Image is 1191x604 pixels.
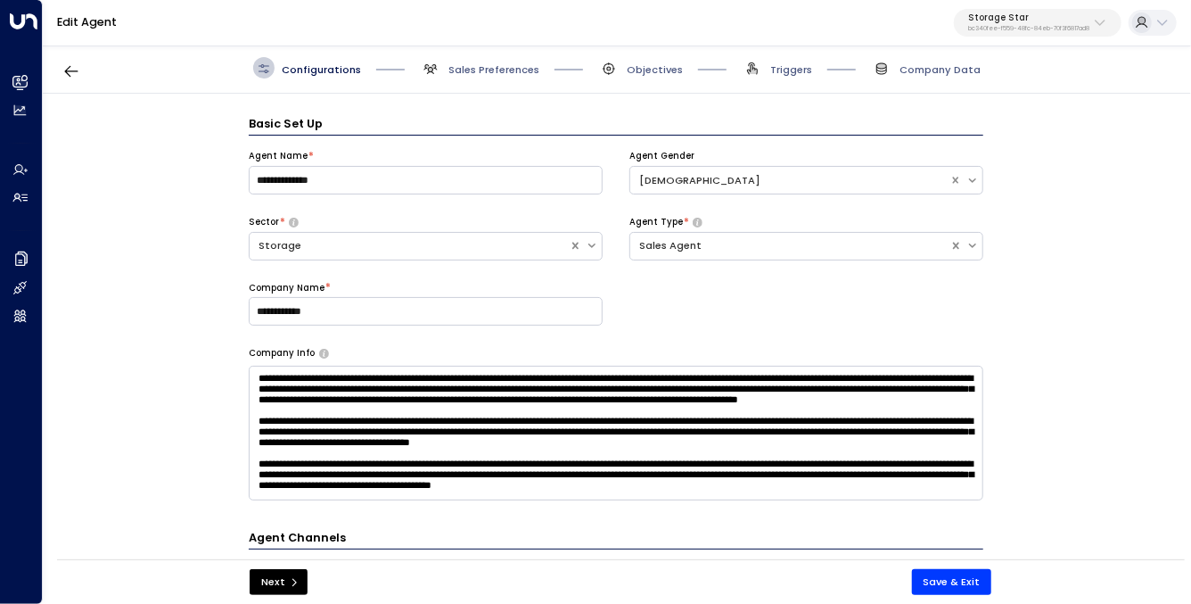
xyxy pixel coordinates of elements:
[249,282,324,294] label: Company Name
[899,62,981,77] span: Company Data
[629,216,683,228] label: Agent Type
[249,529,983,550] h4: Agent Channels
[289,218,299,227] button: Select whether your copilot will handle inquiries directly from leads or from brokers representin...
[250,569,308,595] button: Next
[249,347,315,360] label: Company Info
[639,238,940,253] div: Sales Agent
[319,349,329,358] button: Provide a brief overview of your company, including your industry, products or services, and any ...
[282,62,361,77] span: Configurations
[627,62,683,77] span: Objectives
[770,62,812,77] span: Triggers
[968,25,1089,32] p: bc340fee-f559-48fc-84eb-70f3f6817ad8
[629,150,694,162] label: Agent Gender
[259,238,560,253] div: Storage
[693,218,702,227] button: Select whether your copilot will handle inquiries directly from leads or from brokers representin...
[968,12,1089,23] p: Storage Star
[912,569,992,595] button: Save & Exit
[954,9,1121,37] button: Storage Starbc340fee-f559-48fc-84eb-70f3f6817ad8
[448,62,539,77] span: Sales Preferences
[249,115,983,136] h3: Basic Set Up
[249,150,308,162] label: Agent Name
[249,216,279,228] label: Sector
[57,14,117,29] a: Edit Agent
[639,173,940,188] div: [DEMOGRAPHIC_DATA]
